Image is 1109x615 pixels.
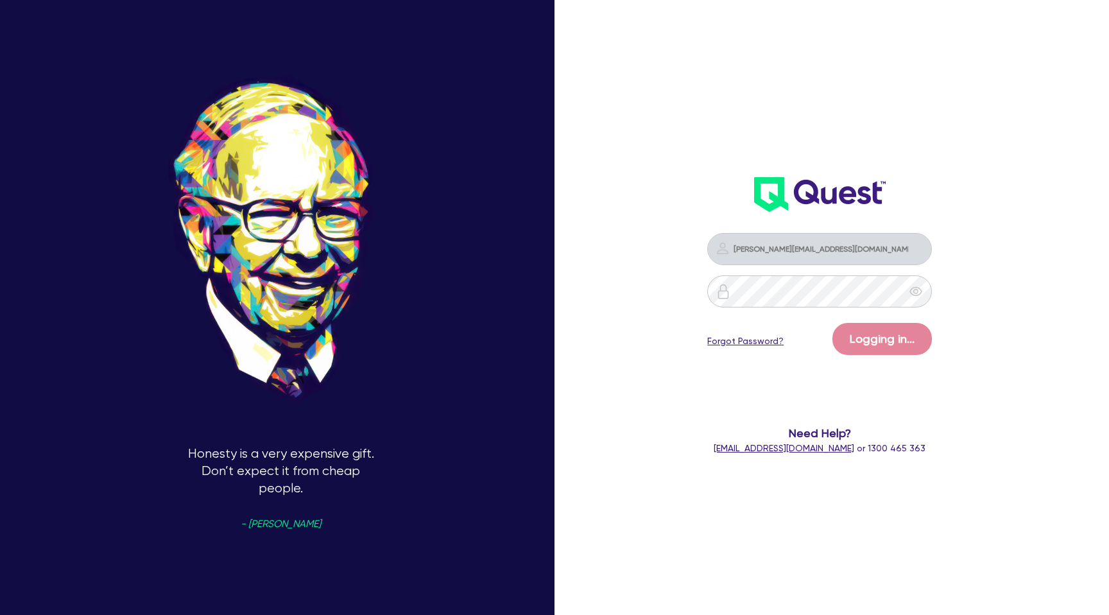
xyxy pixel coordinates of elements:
a: [EMAIL_ADDRESS][DOMAIN_NAME] [714,443,854,453]
span: or 1300 465 363 [714,443,925,453]
img: wH2k97JdezQIQAAAABJRU5ErkJggg== [754,177,886,212]
span: Need Help? [673,424,967,442]
span: eye [909,285,922,298]
input: Email address [707,233,932,265]
span: - [PERSON_NAME] [241,519,321,529]
img: icon-password [716,284,731,299]
img: icon-password [715,241,730,256]
a: Forgot Password? [707,334,784,348]
button: Logging in... [832,323,932,355]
